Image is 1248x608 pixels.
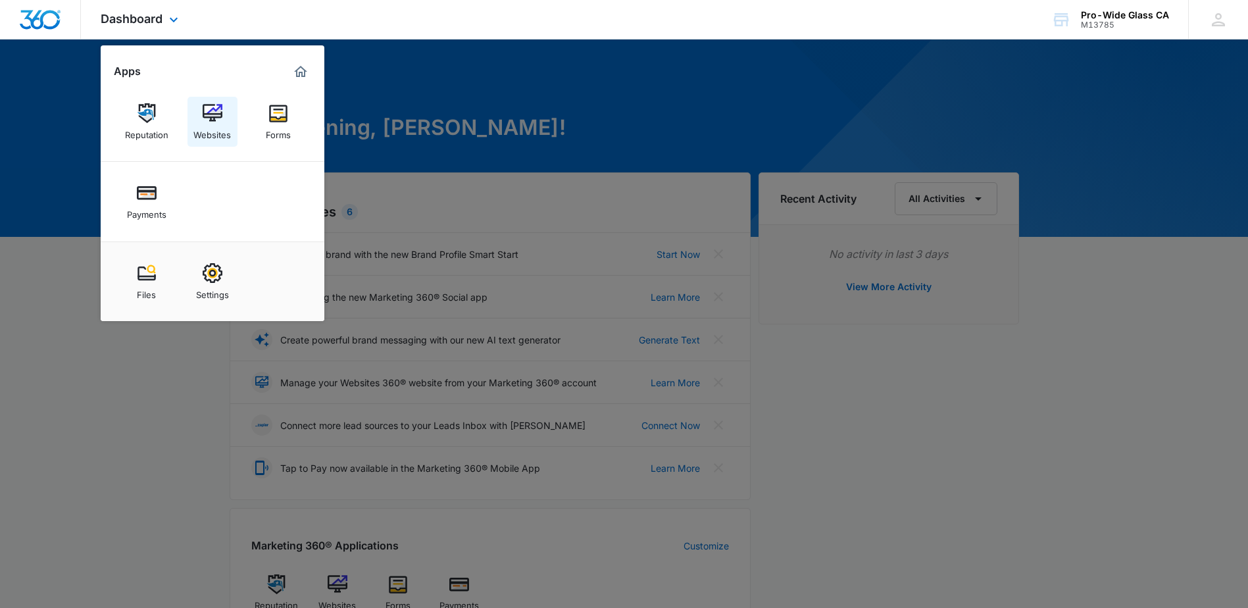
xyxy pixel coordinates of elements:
[101,12,162,26] span: Dashboard
[193,123,231,140] div: Websites
[122,257,172,307] a: Files
[196,283,229,300] div: Settings
[122,176,172,226] a: Payments
[253,97,303,147] a: Forms
[122,97,172,147] a: Reputation
[127,203,166,220] div: Payments
[137,283,156,300] div: Files
[1081,20,1169,30] div: account id
[187,257,237,307] a: Settings
[114,65,141,78] h2: Apps
[1081,10,1169,20] div: account name
[125,123,168,140] div: Reputation
[266,123,291,140] div: Forms
[290,61,311,82] a: Marketing 360® Dashboard
[187,97,237,147] a: Websites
